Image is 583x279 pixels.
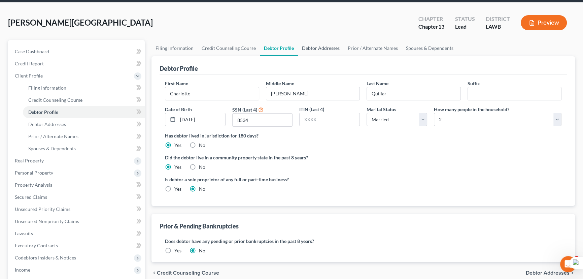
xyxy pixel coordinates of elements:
label: Has debtor lived in jurisdiction for 180 days? [165,132,561,139]
label: No [199,247,205,254]
a: Unsecured Nonpriority Claims [9,215,145,227]
label: Date of Birth [165,106,192,113]
span: Debtor Addresses [28,121,66,127]
a: Credit Counseling Course [198,40,260,56]
label: Did the debtor live in a community property state in the past 8 years? [165,154,561,161]
label: ITIN (Last 4) [299,106,324,113]
span: Income [15,267,30,273]
a: Debtor Addresses [298,40,344,56]
a: Filing Information [23,82,145,94]
a: Executory Contracts [9,240,145,252]
span: Debtor Profile [28,109,58,115]
input: XXXX [300,113,359,126]
input: -- [367,87,460,100]
a: Credit Report [9,58,145,70]
span: Credit Report [15,61,44,66]
label: Yes [174,164,181,170]
div: Lead [455,23,475,31]
div: Debtor Profile [160,64,198,72]
span: Client Profile [15,73,43,79]
a: Debtor Profile [23,106,145,118]
label: Middle Name [266,80,294,87]
iframe: Intercom live chat [560,256,576,272]
a: Unsecured Priority Claims [9,203,145,215]
i: chevron_right [570,270,575,276]
span: Prior / Alternate Names [28,133,78,139]
label: Is debtor a sole proprietor of any full or part-time business? [165,176,360,183]
label: Marital Status [367,106,396,113]
label: No [199,164,205,170]
a: Secured Claims [9,191,145,203]
input: -- [165,87,259,100]
label: Yes [174,247,181,254]
span: [PERSON_NAME][GEOGRAPHIC_DATA] [8,18,153,27]
div: District [486,15,510,23]
span: Credit Counseling Course [28,97,82,103]
label: Last Name [367,80,388,87]
input: MM/DD/YYYY [178,113,225,126]
input: -- [468,87,561,100]
label: Does debtor have any pending or prior bankruptcies in the past 8 years? [165,238,561,245]
span: Lawsuits [15,230,33,236]
span: 13 [438,23,444,30]
div: Chapter [418,15,444,23]
span: Credit Counseling Course [157,270,219,276]
a: Debtor Addresses [23,118,145,130]
span: Secured Claims [15,194,47,200]
button: Preview [521,15,567,30]
span: Case Dashboard [15,49,49,54]
label: No [199,186,205,192]
label: Yes [174,142,181,149]
a: Debtor Profile [260,40,298,56]
a: Filing Information [151,40,198,56]
button: chevron_left Credit Counseling Course [151,270,219,276]
div: Status [455,15,475,23]
label: SSN (Last 4) [232,106,257,113]
label: How many people in the household? [434,106,509,113]
a: Spouses & Dependents [23,143,145,155]
label: First Name [165,80,188,87]
a: Prior / Alternate Names [23,130,145,143]
label: No [199,142,205,149]
span: Real Property [15,158,44,163]
span: Personal Property [15,170,53,176]
span: Filing Information [28,85,66,91]
a: Credit Counseling Course [23,94,145,106]
div: LAWB [486,23,510,31]
button: Debtor Addresses chevron_right [526,270,575,276]
span: 4 [574,256,579,261]
a: Case Dashboard [9,45,145,58]
div: Prior & Pending Bankruptcies [160,222,239,230]
span: Unsecured Priority Claims [15,206,70,212]
span: Executory Contracts [15,243,58,248]
a: Prior / Alternate Names [344,40,402,56]
span: Debtor Addresses [526,270,570,276]
input: M.I [266,87,360,100]
div: Chapter [418,23,444,31]
label: Suffix [468,80,480,87]
span: Unsecured Nonpriority Claims [15,218,79,224]
a: Spouses & Dependents [402,40,457,56]
a: Lawsuits [9,227,145,240]
span: Codebtors Insiders & Notices [15,255,76,260]
span: Spouses & Dependents [28,146,76,151]
span: Property Analysis [15,182,52,188]
i: chevron_left [151,270,157,276]
label: Yes [174,186,181,192]
input: XXXX [233,114,293,126]
a: Property Analysis [9,179,145,191]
